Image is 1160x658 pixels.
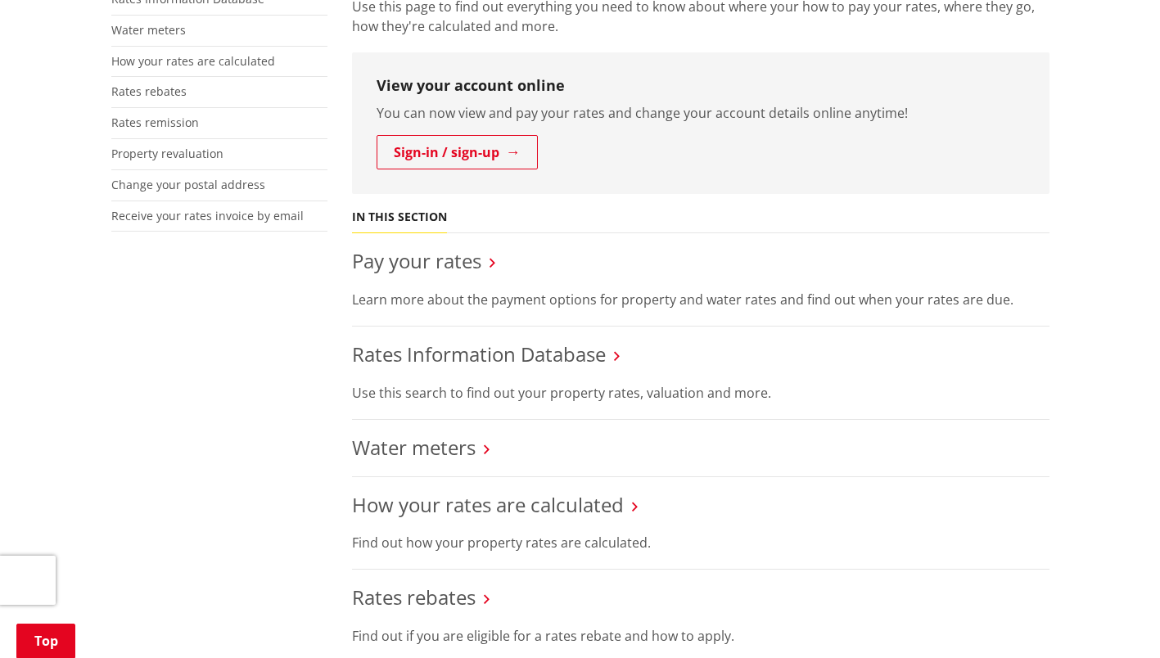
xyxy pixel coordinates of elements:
[352,247,481,274] a: Pay your rates
[377,135,538,169] a: Sign-in / sign-up
[352,584,476,611] a: Rates rebates
[111,177,265,192] a: Change your postal address
[352,290,1049,309] p: Learn more about the payment options for property and water rates and find out when your rates ar...
[1085,589,1144,648] iframe: Messenger Launcher
[352,491,624,518] a: How your rates are calculated
[16,624,75,658] a: Top
[352,210,447,224] h5: In this section
[111,22,186,38] a: Water meters
[377,77,1025,95] h3: View your account online
[111,83,187,99] a: Rates rebates
[352,383,1049,403] p: Use this search to find out your property rates, valuation and more.
[111,53,275,69] a: How your rates are calculated
[111,208,304,223] a: Receive your rates invoice by email
[377,103,1025,123] p: You can now view and pay your rates and change your account details online anytime!
[111,146,223,161] a: Property revaluation
[111,115,199,130] a: Rates remission
[352,340,606,367] a: Rates Information Database
[352,533,1049,552] p: Find out how your property rates are calculated.
[352,434,476,461] a: Water meters
[352,626,1049,646] p: Find out if you are eligible for a rates rebate and how to apply.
